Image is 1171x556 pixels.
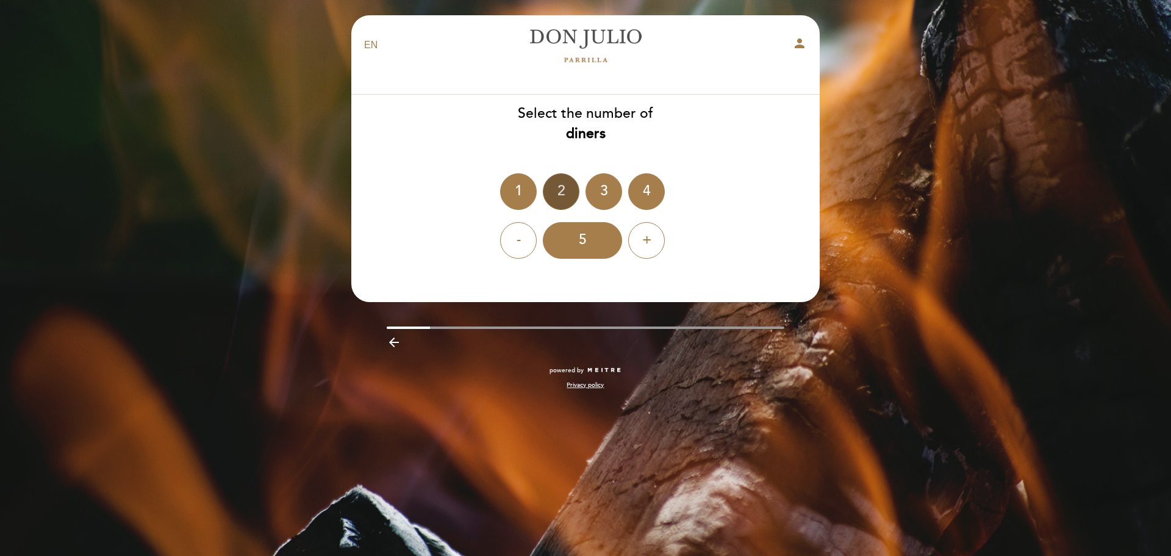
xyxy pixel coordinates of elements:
img: MEITRE [587,367,621,374]
div: + [628,222,665,259]
b: diners [566,125,606,142]
div: 5 [543,222,622,259]
div: Select the number of [351,104,820,144]
button: person [792,36,807,55]
a: [PERSON_NAME] [509,29,662,62]
span: powered by [550,366,584,375]
div: 2 [543,173,579,210]
i: arrow_backward [387,335,401,350]
div: 4 [628,173,665,210]
div: 3 [585,173,622,210]
i: person [792,36,807,51]
div: 1 [500,173,537,210]
a: powered by [550,366,621,375]
a: Privacy policy [567,381,604,389]
div: - [500,222,537,259]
